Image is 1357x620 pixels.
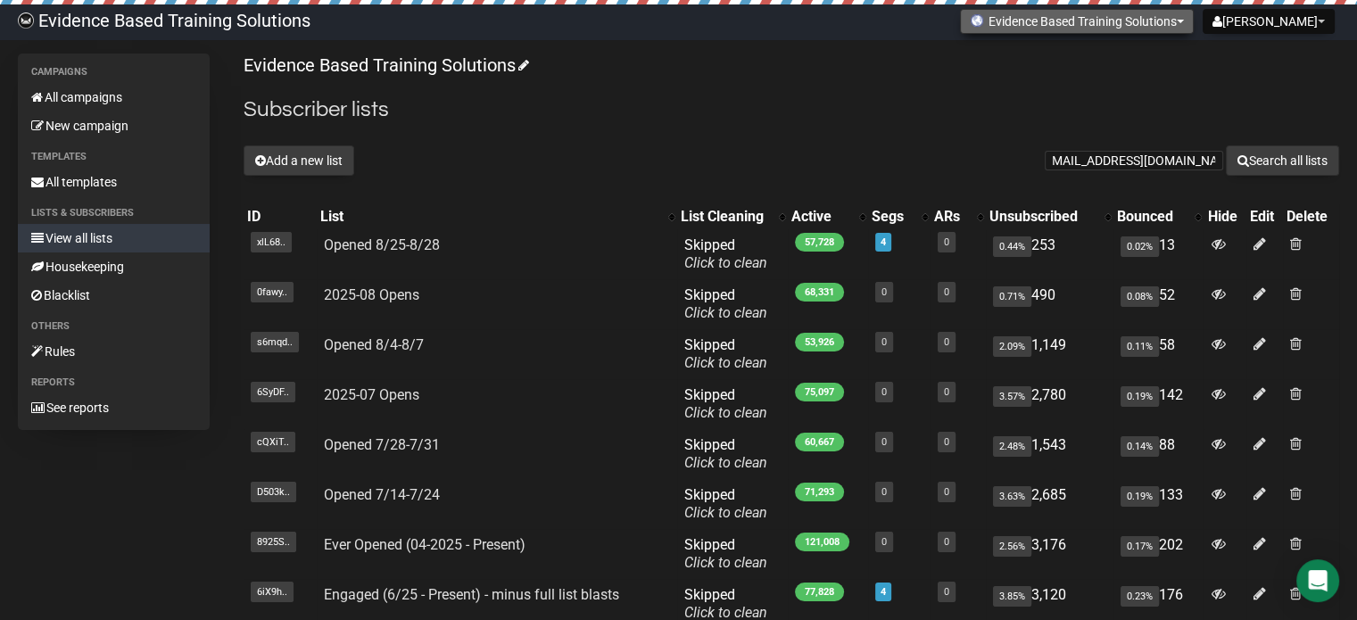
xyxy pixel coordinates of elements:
a: Click to clean [684,504,767,521]
th: Active: No sort applied, activate to apply an ascending sort [788,204,868,229]
a: New campaign [18,112,210,140]
a: Click to clean [684,404,767,421]
a: Click to clean [684,304,767,321]
span: 3.85% [993,586,1031,607]
a: 0 [944,336,949,348]
span: 60,667 [795,433,844,451]
a: Ever Opened (04-2025 - Present) [324,536,525,553]
a: 4 [881,586,886,598]
div: Edit [1250,208,1279,226]
div: List Cleaning [681,208,770,226]
span: 0.44% [993,236,1031,257]
span: 0.19% [1121,386,1159,407]
a: View all lists [18,224,210,252]
span: 3.57% [993,386,1031,407]
span: 75,097 [795,383,844,401]
a: 0 [944,486,949,498]
span: 0.14% [1121,436,1159,457]
span: 2.09% [993,336,1031,357]
a: Opened 8/4-8/7 [324,336,424,353]
a: Evidence Based Training Solutions [244,54,526,76]
div: Open Intercom Messenger [1296,559,1339,602]
img: 6a635aadd5b086599a41eda90e0773ac [18,12,34,29]
span: 53,926 [795,333,844,351]
th: List: No sort applied, activate to apply an ascending sort [317,204,677,229]
span: 3.63% [993,486,1031,507]
div: Segs [872,208,913,226]
a: Click to clean [684,254,767,271]
button: [PERSON_NAME] [1203,9,1335,34]
td: 88 [1113,429,1204,479]
a: 2025-07 Opens [324,386,419,403]
a: 0 [944,536,949,548]
a: 0 [944,286,949,298]
span: 77,828 [795,583,844,601]
span: Skipped [684,386,767,421]
a: Rules [18,337,210,366]
span: 6SyDF.. [251,382,295,402]
td: 490 [986,279,1113,329]
td: 253 [986,229,1113,279]
a: 0 [944,586,949,598]
td: 202 [1113,529,1204,579]
td: 52 [1113,279,1204,329]
span: Skipped [684,536,767,571]
span: 0fawy.. [251,282,294,302]
button: Evidence Based Training Solutions [960,9,1194,34]
li: Templates [18,146,210,168]
a: See reports [18,393,210,422]
a: Blacklist [18,281,210,310]
span: 0.08% [1121,286,1159,307]
a: 0 [881,536,887,548]
span: 6iX9h.. [251,582,294,602]
span: 0.23% [1121,586,1159,607]
span: 57,728 [795,233,844,252]
a: Opened 7/28-7/31 [324,436,440,453]
span: 2.56% [993,536,1031,557]
div: List [320,208,659,226]
a: All campaigns [18,83,210,112]
span: D503k.. [251,482,296,502]
a: 0 [881,486,887,498]
div: Active [791,208,850,226]
div: Bounced [1117,208,1186,226]
span: xlL68.. [251,232,292,252]
div: ARs [934,208,968,226]
a: 2025-08 Opens [324,286,419,303]
span: 2.48% [993,436,1031,457]
span: Skipped [684,436,767,471]
a: Opened 8/25-8/28 [324,236,440,253]
th: Unsubscribed: No sort applied, activate to apply an ascending sort [986,204,1113,229]
th: List Cleaning: No sort applied, activate to apply an ascending sort [677,204,788,229]
span: 68,331 [795,283,844,302]
span: 8925S.. [251,532,296,552]
th: Hide: No sort applied, sorting is disabled [1204,204,1246,229]
td: 13 [1113,229,1204,279]
th: Segs: No sort applied, activate to apply an ascending sort [868,204,931,229]
span: Skipped [684,236,767,271]
a: Click to clean [684,554,767,571]
span: 0.19% [1121,486,1159,507]
h2: Subscriber lists [244,94,1339,126]
th: Bounced: No sort applied, activate to apply an ascending sort [1113,204,1204,229]
span: 71,293 [795,483,844,501]
td: 58 [1113,329,1204,379]
td: 3,176 [986,529,1113,579]
th: Delete: No sort applied, sorting is disabled [1283,204,1339,229]
div: Unsubscribed [989,208,1096,226]
div: ID [247,208,313,226]
a: 4 [881,236,886,248]
a: 0 [944,386,949,398]
span: 0.17% [1121,536,1159,557]
a: 0 [881,336,887,348]
td: 2,780 [986,379,1113,429]
li: Reports [18,372,210,393]
td: 2,685 [986,479,1113,529]
button: Add a new list [244,145,354,176]
span: 0.11% [1121,336,1159,357]
img: favicons [970,13,984,28]
a: Housekeeping [18,252,210,281]
a: Click to clean [684,454,767,471]
a: 0 [944,236,949,248]
td: 1,543 [986,429,1113,479]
